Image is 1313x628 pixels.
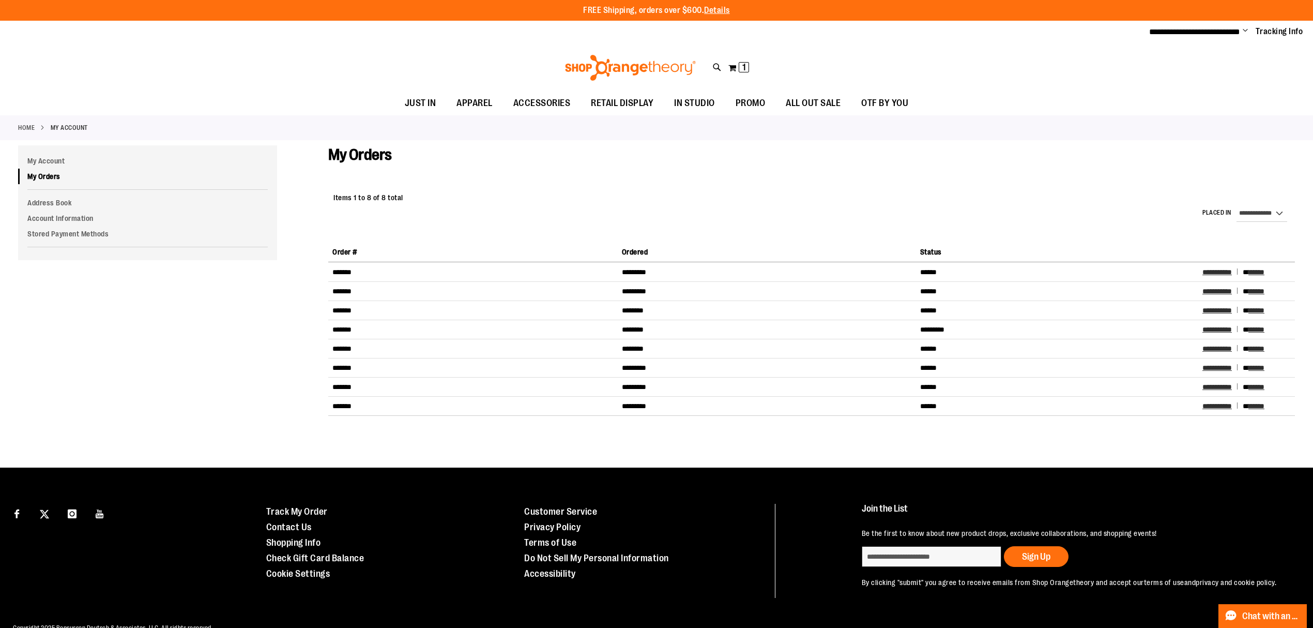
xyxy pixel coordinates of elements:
[1256,26,1303,37] a: Tracking Info
[266,522,312,532] a: Contact Us
[456,92,493,115] span: APPAREL
[524,506,597,517] a: Customer Service
[405,92,436,115] span: JUST IN
[1196,578,1276,587] a: privacy and cookie policy.
[674,92,715,115] span: IN STUDIO
[786,92,841,115] span: ALL OUT SALE
[583,5,730,17] p: FREE Shipping, orders over $600.
[736,92,766,115] span: PROMO
[36,504,54,522] a: Visit our X page
[916,243,1199,262] th: Status
[1144,578,1184,587] a: terms of use
[18,211,277,226] a: Account Information
[524,553,669,563] a: Do Not Sell My Personal Information
[1243,26,1248,37] button: Account menu
[266,553,364,563] a: Check Gift Card Balance
[266,537,321,548] a: Shopping Info
[18,123,35,132] a: Home
[742,62,746,72] span: 1
[333,193,403,202] span: Items 1 to 8 of 8 total
[266,506,328,517] a: Track My Order
[1004,546,1068,567] button: Sign Up
[40,510,49,519] img: Twitter
[18,195,277,211] a: Address Book
[51,123,88,132] strong: My Account
[328,243,617,262] th: Order #
[862,528,1284,539] p: Be the first to know about new product drops, exclusive collaborations, and shopping events!
[524,537,576,548] a: Terms of Use
[861,92,908,115] span: OTF BY YOU
[591,92,653,115] span: RETAIL DISPLAY
[1218,604,1307,628] button: Chat with an Expert
[524,522,581,532] a: Privacy Policy
[8,504,26,522] a: Visit our Facebook page
[862,577,1284,588] p: By clicking "submit" you agree to receive emails from Shop Orangetheory and accept our and
[862,546,1001,567] input: enter email
[524,569,576,579] a: Accessibility
[1242,611,1301,621] span: Chat with an Expert
[618,243,916,262] th: Ordered
[18,153,277,169] a: My Account
[266,569,330,579] a: Cookie Settings
[18,169,277,184] a: My Orders
[704,6,730,15] a: Details
[63,504,81,522] a: Visit our Instagram page
[328,146,392,163] span: My Orders
[18,226,277,242] a: Stored Payment Methods
[1022,551,1050,562] span: Sign Up
[862,504,1284,523] h4: Join the List
[563,55,697,81] img: Shop Orangetheory
[513,92,571,115] span: ACCESSORIES
[91,504,109,522] a: Visit our Youtube page
[1202,208,1231,217] label: Placed in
